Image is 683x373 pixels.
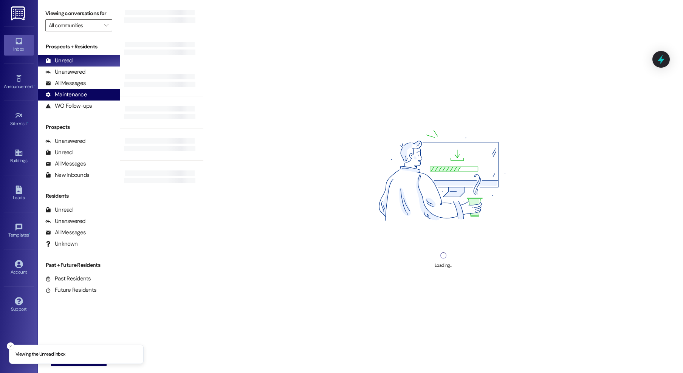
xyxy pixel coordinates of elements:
input: All communities [49,19,100,31]
img: ResiDesk Logo [11,6,26,20]
div: All Messages [45,160,86,168]
p: Viewing the Unread inbox [15,351,65,358]
button: Close toast [7,342,14,350]
a: Site Visit • [4,109,34,130]
div: Unanswered [45,68,85,76]
div: Prospects [38,123,120,131]
a: Account [4,258,34,278]
a: Templates • [4,221,34,241]
a: Support [4,295,34,315]
div: Maintenance [45,91,87,99]
label: Viewing conversations for [45,8,112,19]
div: Loading... [435,262,452,269]
i:  [104,22,108,28]
div: Unknown [45,240,77,248]
div: Unread [45,57,73,65]
div: Unanswered [45,217,85,225]
span: • [27,120,28,125]
a: Buildings [4,146,34,167]
div: Future Residents [45,286,96,294]
div: Past + Future Residents [38,261,120,269]
div: Unread [45,149,73,156]
div: All Messages [45,79,86,87]
span: • [29,231,30,237]
div: Prospects + Residents [38,43,120,51]
a: Inbox [4,35,34,55]
div: Residents [38,192,120,200]
div: Unanswered [45,137,85,145]
div: All Messages [45,229,86,237]
div: WO Follow-ups [45,102,92,110]
div: New Inbounds [45,171,89,179]
div: Unread [45,206,73,214]
a: Leads [4,183,34,204]
div: Past Residents [45,275,91,283]
span: • [34,83,35,88]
